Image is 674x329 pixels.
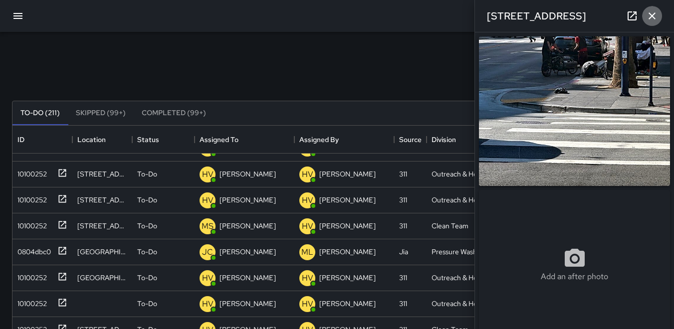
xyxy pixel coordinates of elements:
[137,126,159,154] div: Status
[432,299,484,309] div: Outreach & Hospitality
[202,220,214,232] p: MS
[294,126,394,154] div: Assigned By
[137,169,157,179] p: To-Do
[432,195,484,205] div: Outreach & Hospitality
[202,194,214,206] p: HV
[399,299,407,309] div: 311
[302,168,313,180] p: HV
[77,221,127,231] div: 1337 Mission Street
[200,126,238,154] div: Assigned To
[399,126,422,154] div: Source
[299,126,339,154] div: Assigned By
[137,195,157,205] p: To-Do
[319,195,376,205] p: [PERSON_NAME]
[13,165,47,179] div: 10100252
[13,243,51,257] div: 0804dbc0
[220,247,276,257] p: [PERSON_NAME]
[137,299,157,309] p: To-Do
[319,273,376,283] p: [PERSON_NAME]
[134,101,214,125] button: Completed (99+)
[202,168,214,180] p: HV
[77,195,127,205] div: 1000 Howard Street
[427,126,489,154] div: Division
[220,299,276,309] p: [PERSON_NAME]
[137,247,157,257] p: To-Do
[319,299,376,309] p: [PERSON_NAME]
[202,246,213,258] p: JC
[432,247,484,257] div: Pressure Washing
[72,126,132,154] div: Location
[301,246,313,258] p: ML
[432,221,468,231] div: Clean Team
[399,247,408,257] div: Jia
[319,221,376,231] p: [PERSON_NAME]
[13,217,47,231] div: 10100252
[302,220,313,232] p: HV
[137,221,157,231] p: To-Do
[132,126,195,154] div: Status
[319,169,376,179] p: [PERSON_NAME]
[195,126,294,154] div: Assigned To
[302,298,313,310] p: HV
[13,191,47,205] div: 10100252
[302,194,313,206] p: HV
[399,195,407,205] div: 311
[220,273,276,283] p: [PERSON_NAME]
[202,272,214,284] p: HV
[302,272,313,284] p: HV
[13,295,47,309] div: 10100252
[68,101,134,125] button: Skipped (99+)
[220,195,276,205] p: [PERSON_NAME]
[137,273,157,283] p: To-Do
[17,126,24,154] div: ID
[399,169,407,179] div: 311
[394,126,427,154] div: Source
[77,169,127,179] div: 195-197 6th Street
[202,298,214,310] p: HV
[77,247,127,257] div: 1015 Market Street
[220,221,276,231] p: [PERSON_NAME]
[432,126,456,154] div: Division
[77,126,106,154] div: Location
[13,269,47,283] div: 10100252
[399,221,407,231] div: 311
[432,169,484,179] div: Outreach & Hospitality
[12,101,68,125] button: To-Do (211)
[319,247,376,257] p: [PERSON_NAME]
[432,273,484,283] div: Outreach & Hospitality
[12,126,72,154] div: ID
[399,273,407,283] div: 311
[77,273,127,283] div: 1171 Mission Street
[220,169,276,179] p: [PERSON_NAME]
